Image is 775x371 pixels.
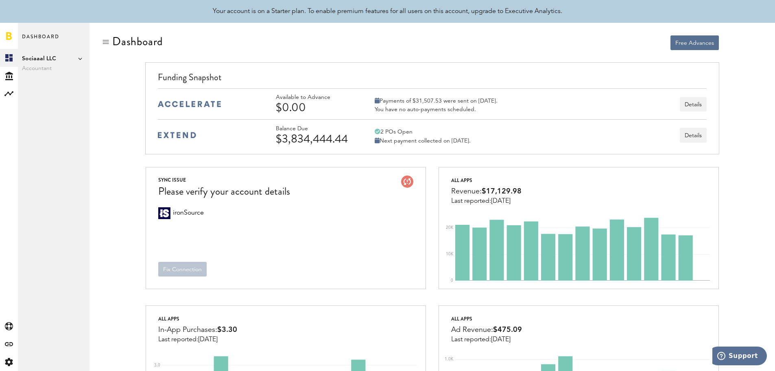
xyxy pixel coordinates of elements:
[680,97,707,112] button: Details
[173,207,204,219] span: ironSource
[451,279,453,283] text: 0
[276,101,353,114] div: $0.00
[276,125,353,132] div: Balance Due
[213,7,562,16] div: Your account is on a Starter plan. To enable premium features for all users on this account, upgr...
[276,132,353,145] div: $3,834,444.44
[375,106,498,113] div: You have no auto-payments scheduled.
[451,198,522,205] div: Last reported:
[446,252,454,256] text: 10K
[158,132,196,138] img: extend-medium-blue-logo.svg
[451,176,522,185] div: All apps
[375,137,471,145] div: Next payment collected on [DATE].
[491,336,511,343] span: [DATE]
[491,198,511,204] span: [DATE]
[158,184,290,199] div: Please verify your account details
[198,336,218,343] span: [DATE]
[276,94,353,101] div: Available to Advance
[451,314,522,324] div: All apps
[158,314,237,324] div: All apps
[670,35,719,50] button: Free Advances
[680,128,707,143] button: Details
[451,336,522,343] div: Last reported:
[112,35,163,48] div: Dashboard
[158,101,221,107] img: accelerate-medium-blue-logo.svg
[158,262,207,277] button: Fix Connection
[451,324,522,336] div: Ad Revenue:
[712,347,767,367] iframe: Opens a widget where you can find more information
[158,207,170,219] div: ironSource
[217,326,237,334] span: $3.30
[22,54,85,64] span: Sociaaal LLC
[154,363,160,367] text: 3.0
[158,176,290,184] div: SYNC ISSUE
[401,176,413,188] img: account-issue.svg
[482,188,522,195] span: $17,129.98
[22,64,85,73] span: Accountant
[22,32,59,49] span: Dashboard
[375,128,471,136] div: 2 POs Open
[446,226,454,230] text: 20K
[451,185,522,198] div: Revenue:
[493,326,522,334] span: $475.09
[158,324,237,336] div: In-App Purchases:
[445,358,454,362] text: 1.0K
[375,97,498,105] div: Payments of $31,507.53 were sent on [DATE].
[158,71,707,88] div: Funding Snapshot
[158,336,237,343] div: Last reported:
